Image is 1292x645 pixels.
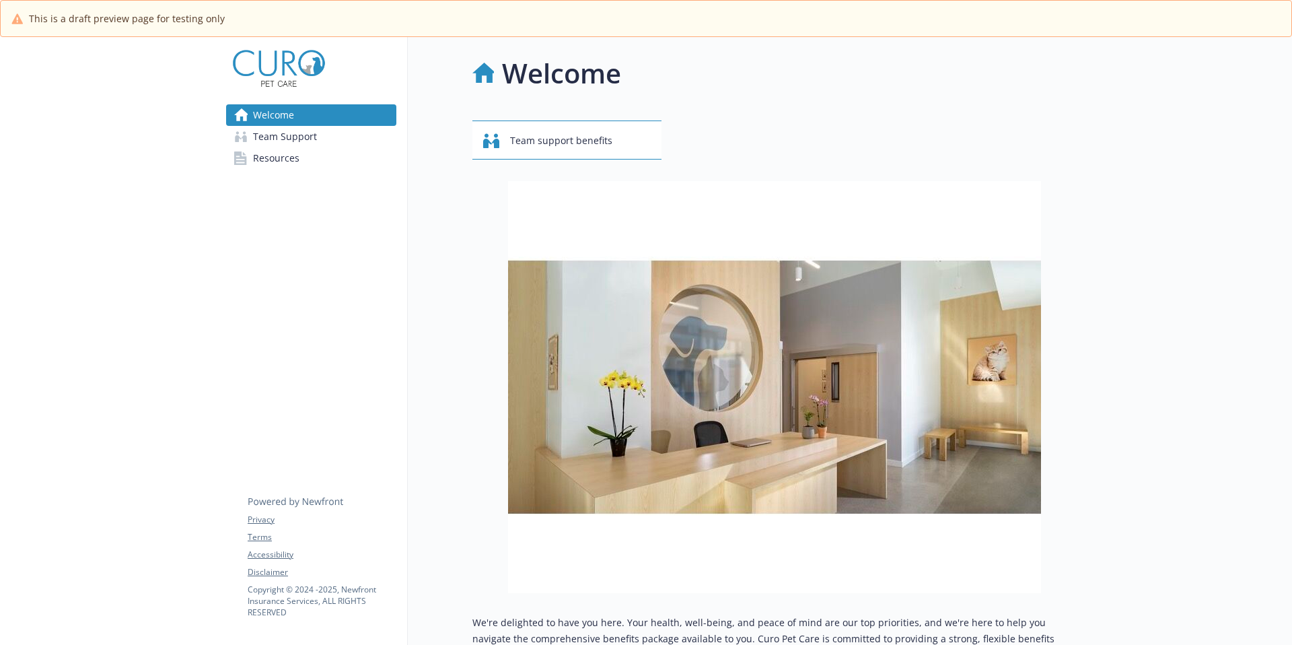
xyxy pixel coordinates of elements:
[508,181,1041,593] img: overview page banner
[248,531,396,543] a: Terms
[472,121,661,160] button: Team support benefits
[248,566,396,578] a: Disclaimer
[226,104,396,126] a: Welcome
[253,126,317,147] span: Team Support
[253,104,294,126] span: Welcome
[502,53,621,94] h1: Welcome
[226,126,396,147] a: Team Support
[248,514,396,526] a: Privacy
[248,584,396,618] p: Copyright © 2024 - 2025 , Newfront Insurance Services, ALL RIGHTS RESERVED
[29,11,225,26] span: This is a draft preview page for testing only
[226,147,396,169] a: Resources
[248,549,396,561] a: Accessibility
[253,147,299,169] span: Resources
[510,128,612,154] span: Team support benefits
